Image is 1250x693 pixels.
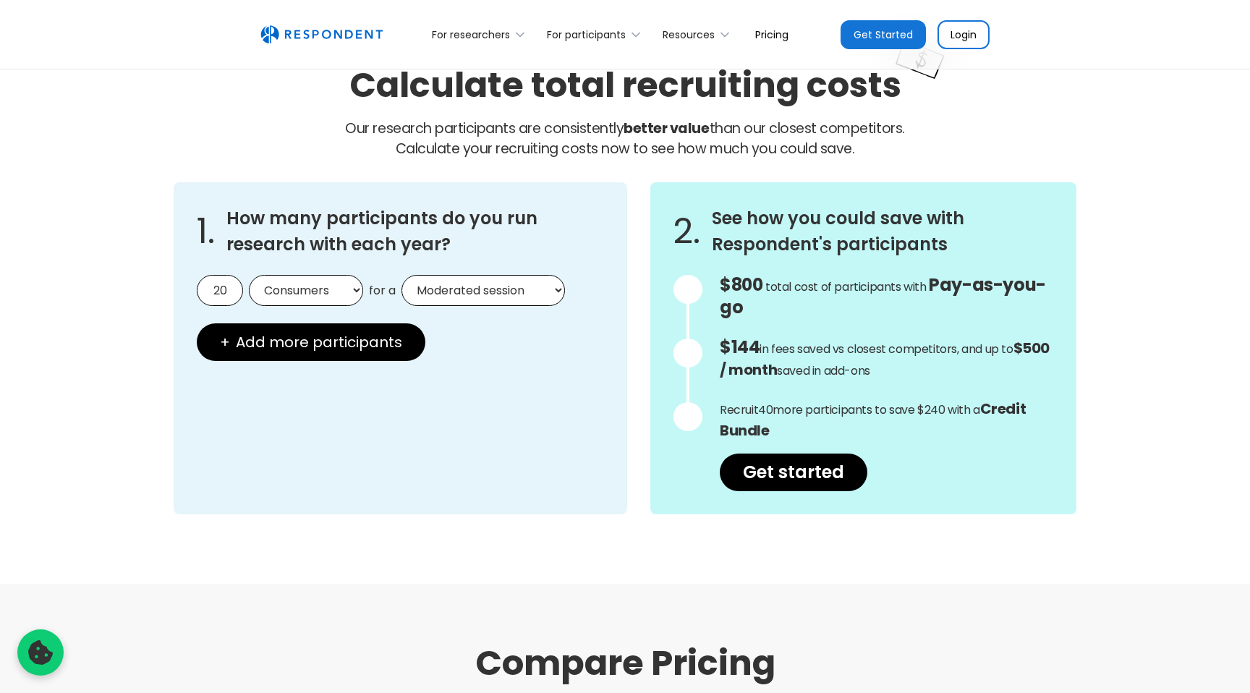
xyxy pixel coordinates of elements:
span: Pay-as-you-go [720,273,1046,319]
div: For researchers [424,17,539,51]
button: + Add more participants [197,323,425,361]
span: 2. [673,224,700,239]
div: Resources [655,17,744,51]
a: Get started [720,454,867,491]
div: For participants [539,17,655,51]
span: Calculate your recruiting costs now to see how much you could save. [396,139,855,158]
h2: Calculate total recruiting costs [349,61,901,109]
a: Login [937,20,990,49]
div: Resources [663,27,715,42]
strong: $500 / month [720,338,1050,380]
h1: Compare Pricing [162,642,1088,685]
span: 1. [197,224,215,239]
strong: better value [624,119,709,138]
span: $144 [720,335,760,359]
p: Our research participants are consistently than our closest competitors. [174,119,1076,159]
p: in fees saved vs closest competitors, and up to saved in add-ons [720,337,1053,381]
span: total cost of participants with [765,279,927,295]
a: Pricing [744,17,800,51]
span: + [220,335,230,349]
div: For researchers [432,27,510,42]
span: Add more participants [236,335,402,349]
a: home [260,25,383,44]
h3: See how you could save with Respondent's participants [712,205,1053,258]
span: $800 [720,273,762,297]
p: Recruit more participants to save $240 with a [720,399,1053,442]
img: Untitled UI logotext [260,25,383,44]
h3: How many participants do you run research with each year? [226,205,604,258]
span: for a [369,284,396,298]
div: For participants [547,27,626,42]
a: Get Started [841,20,926,49]
span: 40 [758,401,773,418]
